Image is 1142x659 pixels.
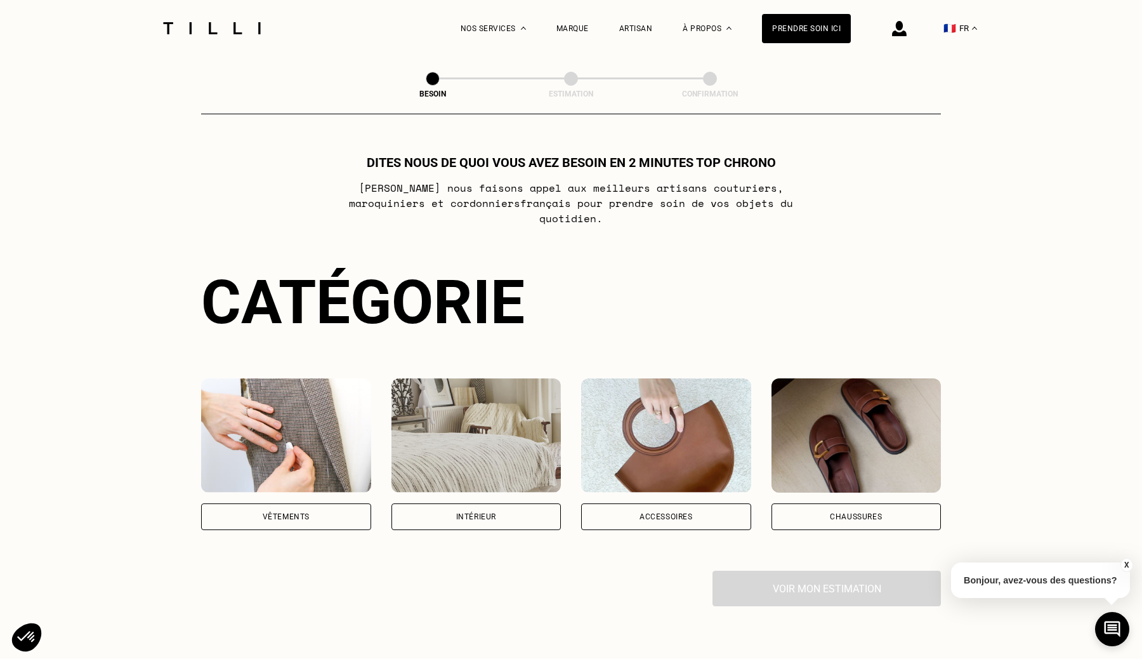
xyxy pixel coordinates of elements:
[391,378,561,493] img: Intérieur
[508,90,634,98] div: Estimation
[201,378,371,493] img: Vêtements
[367,155,776,170] h1: Dites nous de quoi vous avez besoin en 2 minutes top chrono
[159,22,265,34] img: Logo du service de couturière Tilli
[951,562,1130,598] p: Bonjour, avez-vous des questions?
[369,90,496,98] div: Besoin
[581,378,751,493] img: Accessoires
[201,267,941,338] div: Catégorie
[972,27,977,30] img: menu déroulant
[771,378,942,493] img: Chaussures
[762,14,851,43] a: Prendre soin ici
[943,22,956,34] span: 🇫🇷
[320,180,823,226] p: [PERSON_NAME] nous faisons appel aux meilleurs artisans couturiers , maroquiniers et cordonniers ...
[892,21,907,36] img: icône connexion
[646,90,773,98] div: Confirmation
[556,24,589,33] a: Marque
[726,27,732,30] img: Menu déroulant à propos
[263,513,310,521] div: Vêtements
[1120,558,1132,572] button: X
[830,513,882,521] div: Chaussures
[521,27,526,30] img: Menu déroulant
[456,513,496,521] div: Intérieur
[640,513,693,521] div: Accessoires
[619,24,653,33] a: Artisan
